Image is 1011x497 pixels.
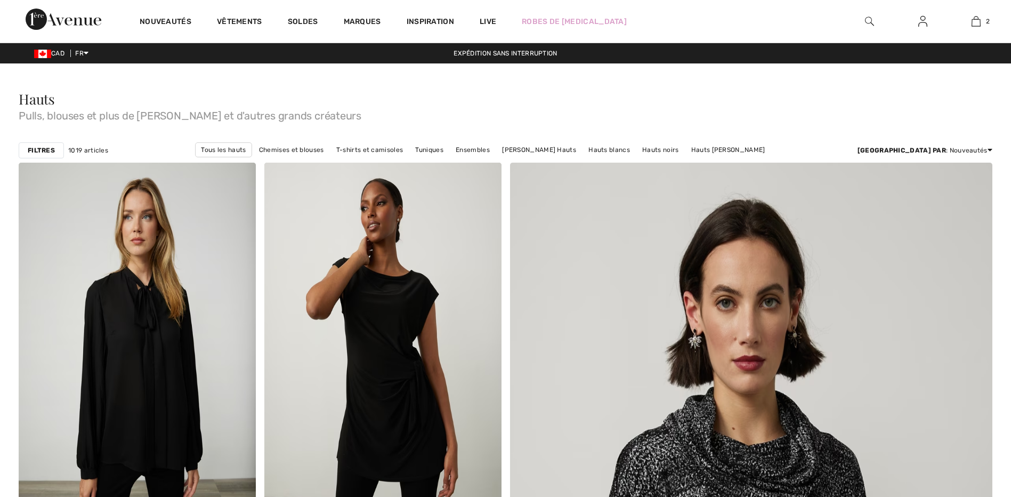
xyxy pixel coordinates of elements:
a: Hauts noirs [637,143,684,157]
img: recherche [865,15,874,28]
span: Hauts [19,90,55,108]
span: FR [75,50,88,57]
a: Soldes [288,17,318,28]
a: Marques [344,17,381,28]
span: Inspiration [407,17,454,28]
strong: [GEOGRAPHIC_DATA] par [858,147,946,154]
img: Mon panier [972,15,981,28]
a: Robes de [MEDICAL_DATA] [522,16,627,27]
a: Live [480,16,496,27]
a: Tuniques [410,143,448,157]
span: 2 [986,17,990,26]
img: Canadian Dollar [34,50,51,58]
a: Ensembles [450,143,495,157]
img: Mes infos [918,15,927,28]
a: T-shirts et camisoles [331,143,408,157]
span: Pulls, blouses et plus de [PERSON_NAME] et d'autres grands créateurs [19,106,992,121]
div: : Nouveautés [858,146,992,155]
a: Nouveautés [140,17,191,28]
a: 2 [950,15,1002,28]
a: Chemises et blouses [254,143,329,157]
strong: Filtres [28,146,55,155]
a: Hauts blancs [583,143,635,157]
span: CAD [34,50,69,57]
a: Se connecter [910,15,936,28]
a: Vêtements [217,17,262,28]
a: [PERSON_NAME] Hauts [497,143,581,157]
span: 1019 articles [68,146,108,155]
a: Tous les hauts [195,142,252,157]
a: Hauts [PERSON_NAME] [686,143,771,157]
img: 1ère Avenue [26,9,101,30]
